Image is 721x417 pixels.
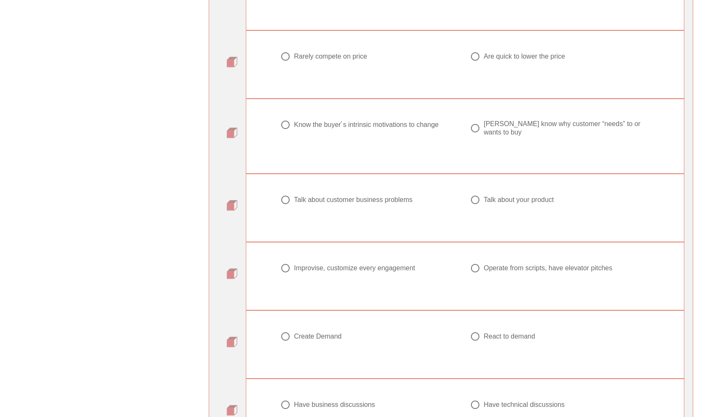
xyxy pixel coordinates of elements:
[294,121,439,129] div: Know the buyer ́s intrinsic motivations to change
[226,200,237,211] img: question-bullet.png
[226,268,237,279] img: question-bullet.png
[484,196,554,204] div: Talk about your product
[294,196,412,204] div: Talk about customer business problems
[226,336,237,347] img: question-bullet.png
[484,52,565,61] div: Are quick to lower the price
[484,401,565,409] div: Have technical discussions
[226,127,237,138] img: question-bullet.png
[484,264,612,272] div: Operate from scripts, have elevator pitches
[226,405,237,416] img: question-bullet.png
[294,264,415,272] div: Improvise, customize every engagement
[294,52,367,61] div: Rarely compete on price
[484,120,643,137] div: [PERSON_NAME] know why customer “needs” to or wants to buy
[484,332,535,341] div: React to demand
[294,332,342,341] div: Create Demand
[226,56,237,67] img: question-bullet.png
[294,401,375,409] div: Have business discussions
